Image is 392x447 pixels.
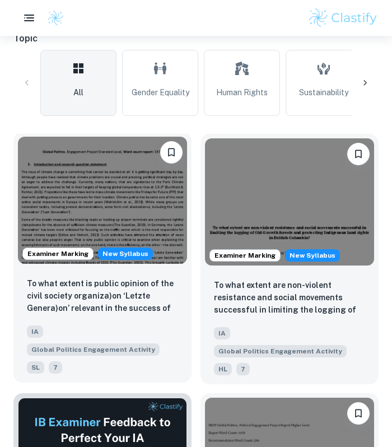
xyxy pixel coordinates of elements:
[132,86,189,99] span: Gender Equality
[27,361,44,374] span: SL
[27,325,43,338] span: IA
[98,248,153,260] span: New Syllabus
[13,32,379,45] h6: Topic
[23,249,93,259] span: Examiner Marking
[285,249,340,262] div: Starting from the May 2026 session, the Global Politics Engagement Activity requirements have cha...
[13,134,192,384] a: Examiner MarkingStarting from the May 2026 session, the Global Politics Engagement Activity requi...
[214,345,347,357] span: Global Politics Engagement Activity
[216,86,268,99] span: Human Rights
[214,279,365,317] p: To what extent are non-violent resistance and social movements successful in limiting the logging...
[47,10,64,26] img: Clastify logo
[285,249,340,262] span: New Syllabus
[49,361,62,374] span: 7
[73,86,83,99] span: All
[236,363,250,375] span: 7
[210,250,280,260] span: Examiner Marking
[98,248,153,260] div: Starting from the May 2026 session, the Global Politics Engagement Activity requirements have cha...
[299,86,348,99] span: Sustainability
[214,363,232,375] span: HL
[200,134,379,384] a: Examiner MarkingStarting from the May 2026 session, the Global Politics Engagement Activity requi...
[307,7,379,29] img: Clastify logo
[214,327,230,339] span: IA
[27,343,160,356] span: Global Politics Engagement Activity
[347,143,370,165] button: Please log in to bookmark exemplars
[40,10,64,26] a: Clastify logo
[18,137,187,264] img: Global Politics Engagement Activity IA example thumbnail: To what extent is public opinion of the
[205,138,374,266] img: Global Politics Engagement Activity IA example thumbnail: To what extent are non-violent resistanc
[160,141,183,164] button: Please log in to bookmark exemplars
[27,277,178,315] p: To what extent is public opinion of the civil society organiza)on ‘Letzte Genera)on’ relevant in ...
[347,402,370,425] button: Please log in to bookmark exemplars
